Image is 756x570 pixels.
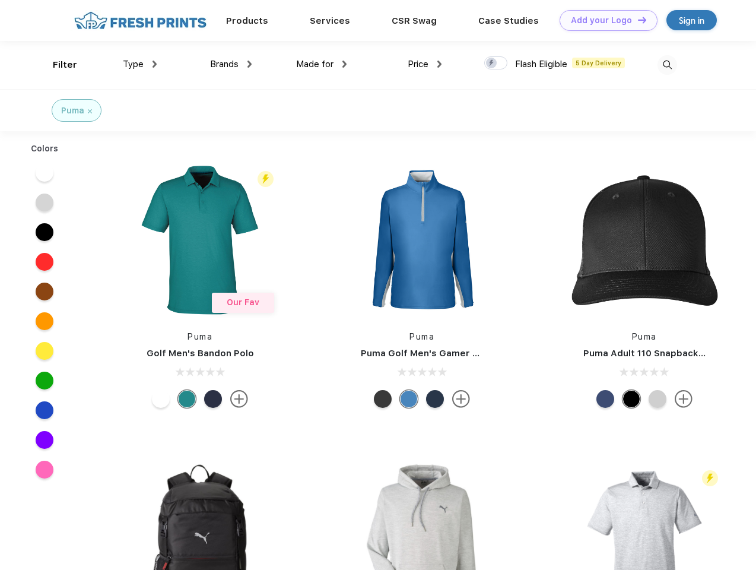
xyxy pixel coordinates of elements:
[515,59,567,69] span: Flash Eligible
[571,15,632,26] div: Add your Logo
[409,332,434,341] a: Puma
[22,142,68,155] div: Colors
[88,109,92,113] img: filter_cancel.svg
[437,61,441,68] img: dropdown.png
[247,61,252,68] img: dropdown.png
[53,58,77,72] div: Filter
[296,59,333,69] span: Made for
[204,390,222,408] div: Navy Blazer
[679,14,704,27] div: Sign in
[342,61,347,68] img: dropdown.png
[596,390,614,408] div: Peacoat Qut Shd
[649,390,666,408] div: Quarry Brt Whit
[210,59,239,69] span: Brands
[227,297,259,307] span: Our Fav
[400,390,418,408] div: Bright Cobalt
[188,332,212,341] a: Puma
[666,10,717,30] a: Sign in
[426,390,444,408] div: Navy Blazer
[61,104,84,117] div: Puma
[123,59,144,69] span: Type
[622,390,640,408] div: Pma Blk Pma Blk
[310,15,350,26] a: Services
[572,58,625,68] span: 5 Day Delivery
[408,59,428,69] span: Price
[230,390,248,408] img: more.svg
[343,161,501,319] img: func=resize&h=266
[71,10,210,31] img: fo%20logo%202.webp
[702,470,718,486] img: flash_active_toggle.svg
[178,390,196,408] div: Green Lagoon
[657,55,677,75] img: desktop_search.svg
[121,161,279,319] img: func=resize&h=266
[258,171,274,187] img: flash_active_toggle.svg
[632,332,657,341] a: Puma
[153,61,157,68] img: dropdown.png
[152,390,170,408] div: Bright White
[147,348,254,359] a: Golf Men's Bandon Polo
[392,15,437,26] a: CSR Swag
[566,161,723,319] img: func=resize&h=266
[374,390,392,408] div: Puma Black
[675,390,693,408] img: more.svg
[638,17,646,23] img: DT
[452,390,470,408] img: more.svg
[226,15,268,26] a: Products
[361,348,548,359] a: Puma Golf Men's Gamer Golf Quarter-Zip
